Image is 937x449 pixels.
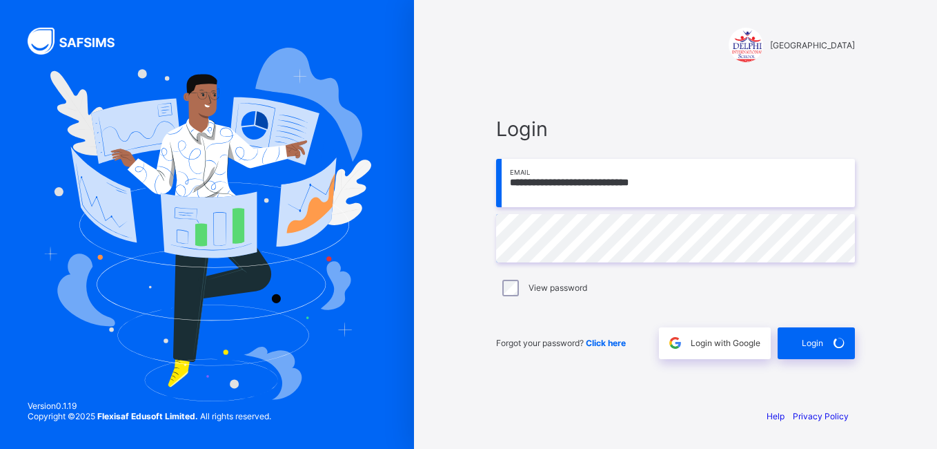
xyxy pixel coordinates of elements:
a: Privacy Policy [793,411,849,421]
span: Login with Google [691,338,760,348]
strong: Flexisaf Edusoft Limited. [97,411,198,421]
img: Hero Image [43,48,371,401]
a: Help [767,411,785,421]
a: Click here [586,338,626,348]
span: Copyright © 2025 All rights reserved. [28,411,271,421]
span: [GEOGRAPHIC_DATA] [770,40,855,50]
img: google.396cfc9801f0270233282035f929180a.svg [667,335,683,351]
span: Version 0.1.19 [28,401,271,411]
label: View password [529,283,587,293]
span: Forgot your password? [496,338,626,348]
img: SAFSIMS Logo [28,28,131,55]
span: Login [496,117,855,141]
